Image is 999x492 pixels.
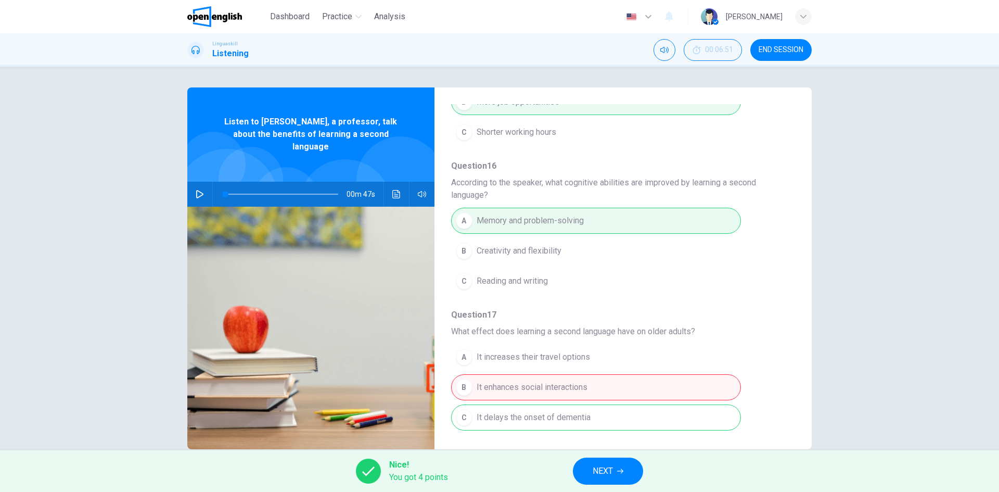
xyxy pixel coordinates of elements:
span: 00m 47s [347,182,383,207]
span: Dashboard [270,10,310,23]
span: Practice [322,10,352,23]
span: Question 16 [451,160,778,172]
button: NEXT [573,458,643,485]
button: Practice [318,7,366,26]
img: OpenEnglish logo [187,6,242,27]
span: Analysis [374,10,405,23]
button: END SESSION [750,39,812,61]
span: You got 4 points [389,471,448,484]
div: Hide [684,39,742,61]
span: Linguaskill [212,40,238,47]
a: OpenEnglish logo [187,6,266,27]
span: Nice! [389,459,448,471]
span: Listen to [PERSON_NAME], a professor, talk about the benefits of learning a second language [221,116,401,153]
button: 00:06:51 [684,39,742,61]
h1: Listening [212,47,249,60]
span: What effect does learning a second language have on older adults? [451,325,778,338]
div: Mute [654,39,675,61]
span: END SESSION [759,46,803,54]
button: Dashboard [266,7,314,26]
span: Question 17 [451,309,778,321]
span: According to the speaker, what cognitive abilities are improved by learning a second language? [451,176,778,201]
span: 00:06:51 [705,46,733,54]
div: [PERSON_NAME] [726,10,783,23]
button: Analysis [370,7,409,26]
img: Listen to Bridget, a professor, talk about the benefits of learning a second language [187,207,434,449]
img: en [625,13,638,21]
span: NEXT [593,464,613,478]
img: Profile picture [701,8,718,25]
button: Click to see the audio transcription [388,182,405,207]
